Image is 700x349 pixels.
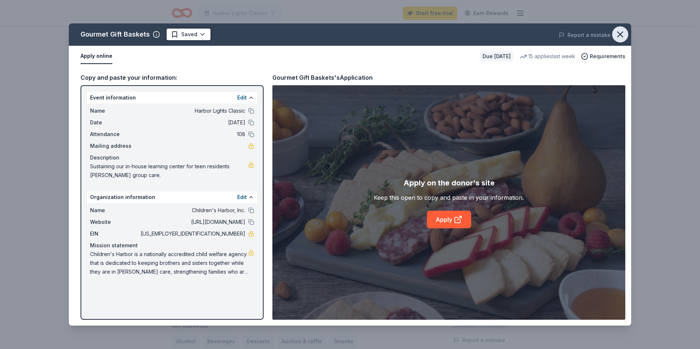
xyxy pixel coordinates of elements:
[90,106,139,115] span: Name
[237,193,247,202] button: Edit
[139,229,245,238] span: [US_EMPLOYER_IDENTIFICATION_NUMBER]
[90,241,254,250] div: Mission statement
[139,106,245,115] span: Harbor Lights Classic
[90,142,139,150] span: Mailing address
[374,193,524,202] div: Keep this open to copy and paste in your information.
[90,162,248,180] span: Sustaining our in-house learning center for teen residents [PERSON_NAME] group care.
[427,211,471,228] a: Apply
[90,118,139,127] span: Date
[139,206,245,215] span: Children's Harbor, Inc.
[237,93,247,102] button: Edit
[181,30,197,39] span: Saved
[403,177,495,189] div: Apply on the donor's site
[87,92,257,104] div: Event information
[139,218,245,226] span: [URL][DOMAIN_NAME]
[90,130,139,139] span: Attendance
[272,73,373,82] div: Gourmet Gift Baskets's Application
[90,229,139,238] span: EIN
[81,49,112,64] button: Apply online
[81,29,150,40] div: Gourmet Gift Baskets
[81,73,264,82] div: Copy and paste your information:
[90,206,139,215] span: Name
[581,52,625,61] button: Requirements
[87,191,257,203] div: Organization information
[90,250,248,276] span: Children's Harbor is a nationally accredited child welfare agency that is dedicated to keeping br...
[590,52,625,61] span: Requirements
[90,153,254,162] div: Description
[559,31,611,40] button: Report a mistake
[90,218,139,226] span: Website
[139,118,245,127] span: [DATE]
[139,130,245,139] span: 108
[166,28,211,41] button: Saved
[480,51,514,61] div: Due [DATE]
[520,52,575,61] div: 15 applies last week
